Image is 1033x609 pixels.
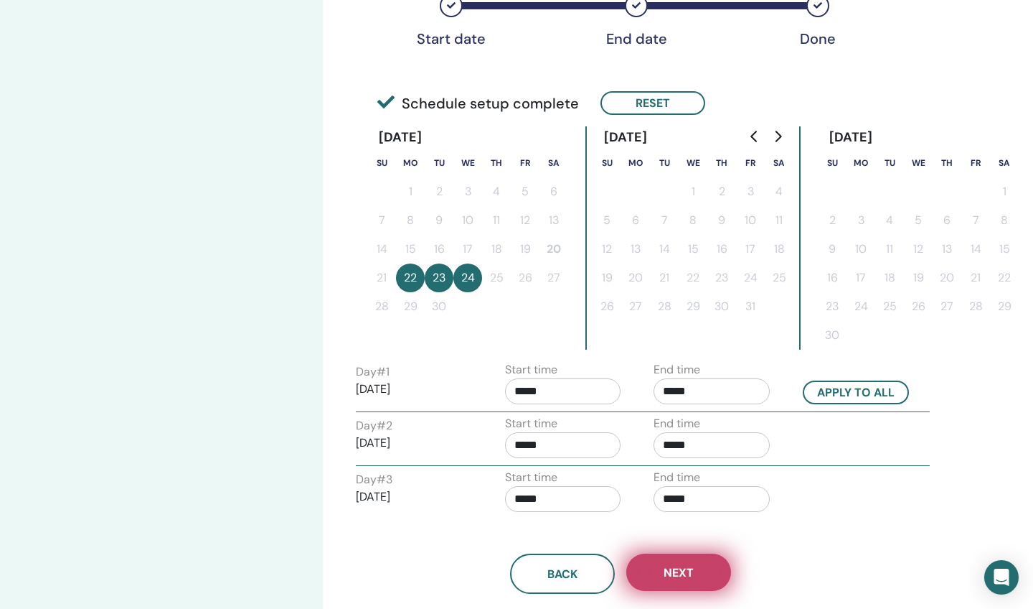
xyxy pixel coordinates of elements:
[621,149,650,177] th: Monday
[593,264,621,292] button: 19
[367,292,396,321] button: 28
[356,471,392,488] label: Day # 3
[765,177,793,206] button: 4
[505,415,557,432] label: Start time
[453,149,482,177] th: Wednesday
[425,292,453,321] button: 30
[621,235,650,264] button: 13
[396,235,425,264] button: 15
[650,235,679,264] button: 14
[933,235,961,264] button: 13
[818,235,846,264] button: 9
[396,149,425,177] th: Monday
[356,381,472,398] p: [DATE]
[736,235,765,264] button: 17
[904,264,933,292] button: 19
[765,206,793,235] button: 11
[510,554,615,594] button: Back
[453,177,482,206] button: 3
[453,264,482,292] button: 24
[356,417,392,434] label: Day # 2
[396,264,425,292] button: 22
[818,321,846,350] button: 30
[621,206,650,235] button: 6
[846,264,875,292] button: 17
[818,264,846,292] button: 16
[367,206,396,235] button: 7
[736,264,765,292] button: 24
[626,554,731,591] button: Next
[679,177,707,206] button: 1
[600,30,672,47] div: End date
[396,177,425,206] button: 1
[511,149,539,177] th: Friday
[904,149,933,177] th: Wednesday
[593,126,659,149] div: [DATE]
[482,149,511,177] th: Thursday
[782,30,854,47] div: Done
[425,177,453,206] button: 2
[600,91,705,115] button: Reset
[846,206,875,235] button: 3
[933,292,961,321] button: 27
[415,30,487,47] div: Start date
[367,126,434,149] div: [DATE]
[593,292,621,321] button: 26
[453,206,482,235] button: 10
[482,206,511,235] button: 11
[875,292,904,321] button: 25
[396,292,425,321] button: 29
[482,264,511,292] button: 25
[679,292,707,321] button: 29
[766,122,789,151] button: Go to next month
[425,264,453,292] button: 23
[961,206,990,235] button: 7
[904,235,933,264] button: 12
[654,415,700,432] label: End time
[679,149,707,177] th: Wednesday
[539,149,568,177] th: Saturday
[961,292,990,321] button: 28
[990,149,1019,177] th: Saturday
[743,122,766,151] button: Go to previous month
[904,292,933,321] button: 26
[650,264,679,292] button: 21
[621,292,650,321] button: 27
[505,361,557,378] label: Start time
[396,206,425,235] button: 8
[990,206,1019,235] button: 8
[482,235,511,264] button: 18
[679,206,707,235] button: 8
[707,206,736,235] button: 9
[367,149,396,177] th: Sunday
[539,264,568,292] button: 27
[765,264,793,292] button: 25
[961,149,990,177] th: Friday
[482,177,511,206] button: 4
[875,149,904,177] th: Tuesday
[707,177,736,206] button: 2
[654,361,700,378] label: End time
[539,177,568,206] button: 6
[990,177,1019,206] button: 1
[511,177,539,206] button: 5
[511,206,539,235] button: 12
[356,363,390,381] label: Day # 1
[621,264,650,292] button: 20
[650,149,679,177] th: Tuesday
[765,235,793,264] button: 18
[736,149,765,177] th: Friday
[707,292,736,321] button: 30
[356,488,472,506] p: [DATE]
[593,235,621,264] button: 12
[377,93,579,114] span: Schedule setup complete
[736,177,765,206] button: 3
[846,292,875,321] button: 24
[367,264,396,292] button: 21
[765,149,793,177] th: Saturday
[990,264,1019,292] button: 22
[650,206,679,235] button: 7
[961,264,990,292] button: 21
[990,235,1019,264] button: 15
[679,235,707,264] button: 15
